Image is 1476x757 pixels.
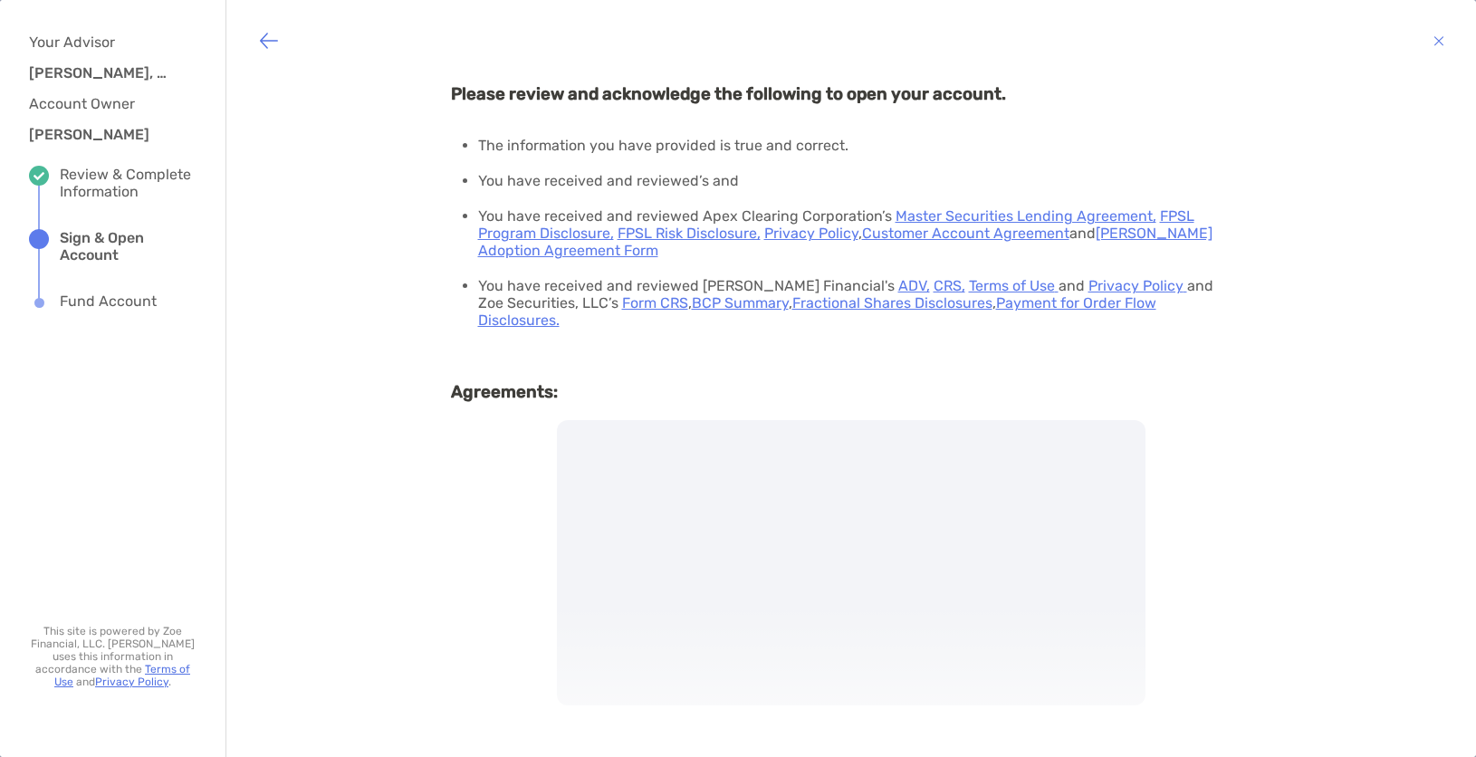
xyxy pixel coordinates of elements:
[478,225,1212,259] a: [PERSON_NAME] Adoption Agreement Form
[95,676,168,688] a: Privacy Policy
[896,207,1156,225] a: Master Securities Lending Agreement,
[29,34,183,51] h4: Your Advisor
[478,137,1239,154] li: The information you have provided is true and correct.
[258,30,280,52] img: button icon
[557,420,1145,693] iframe: Account Opening Agreement
[862,225,1069,242] a: Customer Account Agreement
[29,64,174,81] h3: [PERSON_NAME], CFP®
[969,277,1059,294] a: Terms of Use
[692,294,789,311] a: BCP Summary
[618,225,761,242] a: FPSL Risk Disclosure,
[622,294,688,311] a: Form CRS
[451,361,1252,402] h3: Agreements:
[29,95,183,112] h4: Account Owner
[451,63,1252,104] h3: Please review and acknowledge the following to open your account.
[60,292,157,312] div: Fund Account
[34,172,44,180] img: white check
[764,225,858,242] a: Privacy Policy
[478,277,1239,329] li: You have received and reviewed [PERSON_NAME] Financial's and and Zoe Securities, LLC’s , , ,
[934,277,965,294] a: CRS,
[29,126,174,143] h3: [PERSON_NAME]
[898,277,930,294] a: ADV,
[478,294,1156,329] a: Payment for Order Flow Disclosures.
[478,207,1194,242] a: FPSL Program Disclosure,
[792,294,992,311] a: Fractional Shares Disclosures
[1088,277,1187,294] a: Privacy Policy
[478,207,1239,259] li: You have received and reviewed Apex Clearing Corporation’s , and
[1433,30,1444,52] img: button icon
[60,166,196,200] div: Review & Complete Information
[478,172,1239,189] li: You have received and reviewed ’s and
[29,625,196,688] p: This site is powered by Zoe Financial, LLC. [PERSON_NAME] uses this information in accordance wit...
[60,229,196,264] div: Sign & Open Account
